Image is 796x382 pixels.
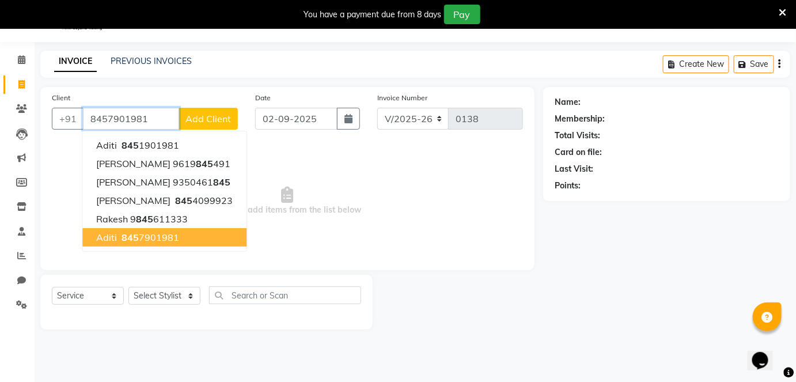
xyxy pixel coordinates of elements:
ngb-highlight: 9 611333 [130,213,188,225]
ngb-highlight: 7901981 [119,232,179,243]
button: Create New [663,55,729,73]
input: Search or Scan [209,286,361,304]
div: Last Visit: [555,163,593,175]
span: Add Client [185,113,231,124]
button: Add Client [179,108,238,130]
span: 845 [196,158,213,169]
div: Total Visits: [555,130,600,142]
input: Search by Name/Mobile/Email/Code [83,108,179,130]
div: Card on file: [555,146,602,158]
button: Save [734,55,774,73]
span: 845 [122,139,139,151]
span: [PERSON_NAME] [96,176,170,188]
ngb-highlight: 9619 491 [173,158,230,169]
iframe: chat widget [748,336,784,370]
div: You have a payment due from 8 days [304,9,442,21]
span: 845 [213,176,230,188]
span: [PERSON_NAME] [96,195,170,206]
span: Aditi [96,232,117,243]
ngb-highlight: 1901981 [119,139,179,151]
div: Membership: [555,113,605,125]
button: +91 [52,108,84,130]
span: Aditi [96,139,117,151]
a: INVOICE [54,51,97,72]
span: Select & add items from the list below [52,143,523,259]
a: PREVIOUS INVOICES [111,56,192,66]
div: Name: [555,96,581,108]
ngb-highlight: 9350461 [173,176,230,188]
div: Points: [555,180,581,192]
label: Date [255,93,271,103]
label: Client [52,93,70,103]
span: Rakesh [96,213,128,225]
span: 845 [175,195,192,206]
button: Pay [444,5,480,24]
ngb-highlight: 4099923 [173,195,233,206]
span: 845 [136,213,153,225]
span: [PERSON_NAME] [96,158,170,169]
span: 845 [122,232,139,243]
label: Invoice Number [377,93,427,103]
